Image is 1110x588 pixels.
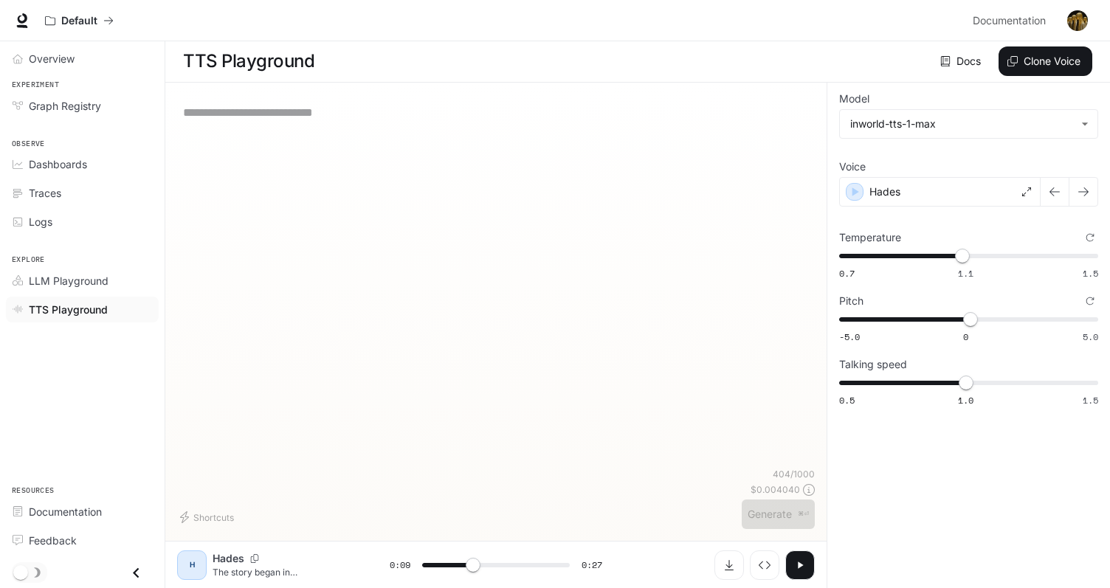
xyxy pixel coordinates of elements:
span: 1.5 [1083,394,1098,407]
button: Reset to default [1082,229,1098,246]
span: 0:09 [390,558,410,573]
a: Docs [937,46,987,76]
div: inworld-tts-1-max [850,117,1074,131]
span: 1.5 [1083,267,1098,280]
span: 1.1 [958,267,973,280]
p: $ 0.004040 [751,483,800,496]
span: Traces [29,185,61,201]
button: User avatar [1063,6,1092,35]
button: Reset to default [1082,293,1098,309]
button: Shortcuts [177,505,240,529]
span: 1.0 [958,394,973,407]
img: User avatar [1067,10,1088,31]
span: LLM Playground [29,273,108,288]
span: TTS Playground [29,302,108,317]
a: TTS Playground [6,297,159,322]
a: Logs [6,209,159,235]
button: All workspaces [38,6,120,35]
p: Temperature [839,232,901,243]
a: Documentation [967,6,1057,35]
span: Feedback [29,533,77,548]
button: Close drawer [120,558,153,588]
button: Clone Voice [999,46,1092,76]
button: Inspect [750,550,779,580]
a: Traces [6,180,159,206]
span: -5.0 [839,331,860,343]
p: The story began in [GEOGRAPHIC_DATA]… and [DATE], TASS Academy is a global name in sports and fit... [213,566,354,578]
p: Default [61,15,97,27]
p: 404 / 1000 [773,468,815,480]
span: Documentation [973,12,1046,30]
a: Documentation [6,499,159,525]
p: Hades [213,551,244,566]
a: Overview [6,46,159,72]
span: 0:27 [582,558,602,573]
a: Dashboards [6,151,159,177]
span: 0.5 [839,394,855,407]
p: Model [839,94,869,104]
h1: TTS Playground [183,46,314,76]
p: Pitch [839,296,863,306]
span: Logs [29,214,52,229]
a: Feedback [6,528,159,553]
span: Documentation [29,504,102,519]
p: Talking speed [839,359,907,370]
a: LLM Playground [6,268,159,294]
button: Download audio [714,550,744,580]
span: Graph Registry [29,98,101,114]
span: Dashboards [29,156,87,172]
div: H [180,553,204,577]
a: Graph Registry [6,93,159,119]
span: Dark mode toggle [13,564,28,580]
span: 0.7 [839,267,855,280]
p: Voice [839,162,866,172]
div: inworld-tts-1-max [840,110,1097,138]
span: 5.0 [1083,331,1098,343]
button: Copy Voice ID [244,554,265,563]
span: 0 [963,331,968,343]
p: Hades [869,184,900,199]
span: Overview [29,51,75,66]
